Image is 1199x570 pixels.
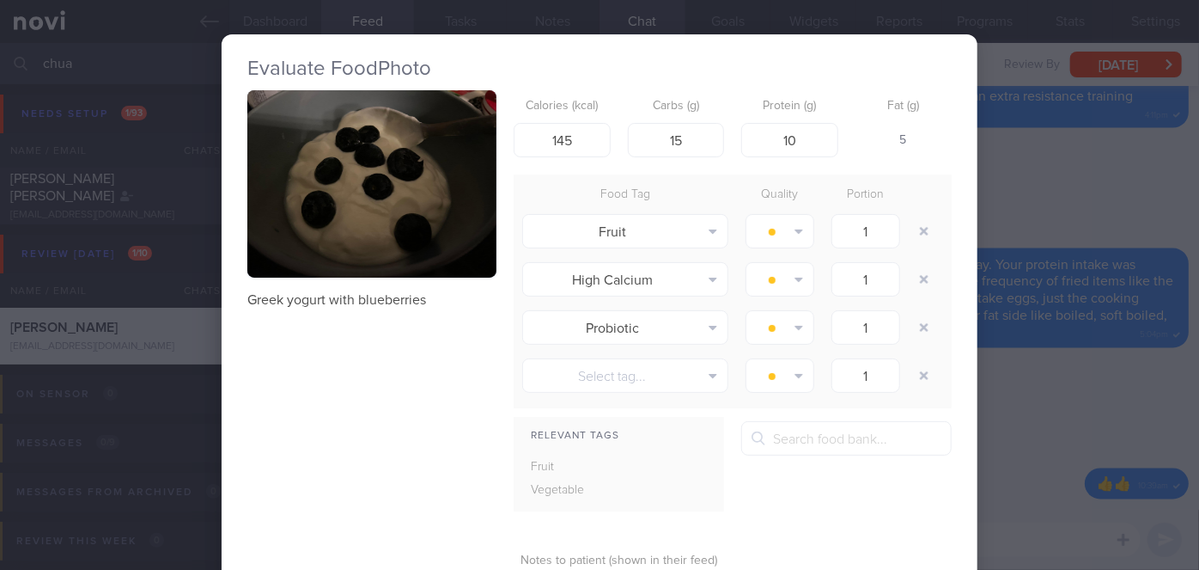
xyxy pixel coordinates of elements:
button: Select tag... [522,359,728,393]
h2: Evaluate Food Photo [247,56,952,82]
img: Greek yogurt with blueberries [247,90,496,278]
input: 9 [741,123,838,157]
div: Fruit [514,456,624,480]
button: Probiotic [522,310,728,345]
div: 5 [855,123,953,159]
div: Vegetable [514,479,624,503]
div: Quality [737,183,823,207]
button: High Calcium [522,262,728,297]
input: Search food bank... [741,421,952,456]
input: 1.0 [831,262,900,297]
div: Portion [823,183,909,207]
label: Fat (g) [862,99,946,114]
input: 33 [628,123,725,157]
label: Protein (g) [748,99,831,114]
button: Fruit [522,214,728,248]
label: Calories (kcal) [520,99,604,114]
div: Food Tag [514,183,737,207]
p: Greek yogurt with blueberries [247,291,496,309]
label: Carbs (g) [635,99,718,114]
input: 1.0 [831,310,900,345]
input: 1.0 [831,359,900,393]
div: Relevant Tags [514,426,724,447]
label: Notes to patient (shown in their feed) [520,554,945,569]
input: 250 [514,123,611,157]
input: 1.0 [831,214,900,248]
